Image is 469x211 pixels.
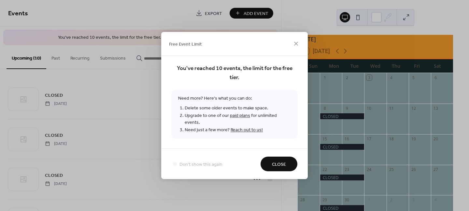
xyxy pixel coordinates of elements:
[185,112,291,126] li: Upgrade to one of our for unlimited events.
[230,111,250,120] a: paid plans
[185,126,291,134] li: Need just a few more?
[261,157,297,171] button: Close
[169,41,202,48] span: Free Event Limit
[179,161,222,168] span: Don't show this again
[231,126,263,134] a: Reach out to us!
[172,64,297,82] span: You've reached 10 events, the limit for the free tier.
[185,105,291,112] li: Delete some older events to make space.
[272,161,286,168] span: Close
[172,90,297,139] span: Need more? Here's what you can do:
